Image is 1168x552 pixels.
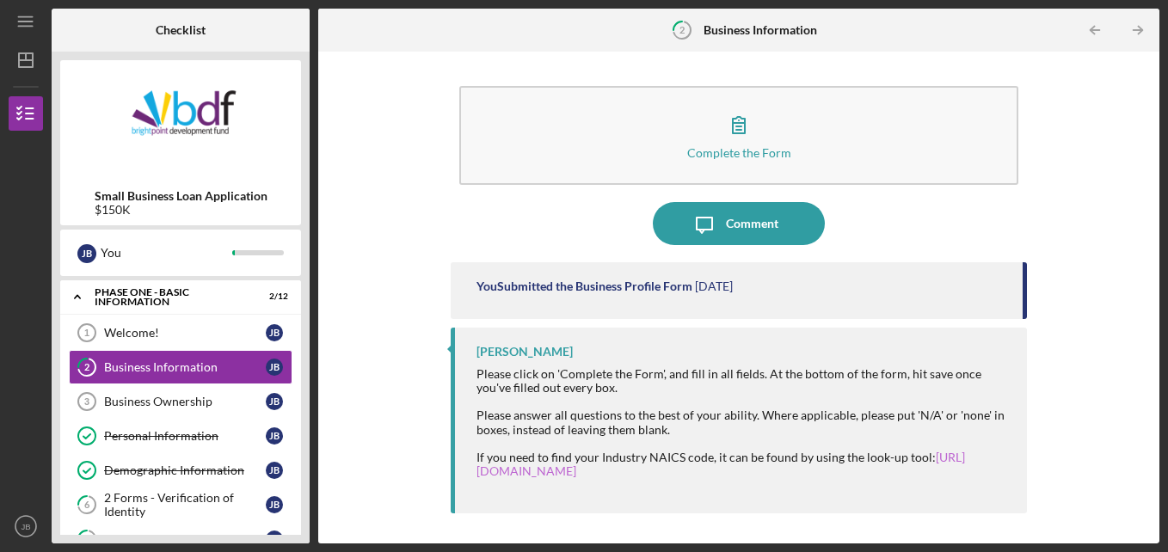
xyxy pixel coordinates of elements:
text: JB [21,522,30,531]
div: If you need to find your Industry NAICS code, it can be found by using the look-up tool: [476,451,1011,478]
div: $150K [95,203,267,217]
div: [PERSON_NAME] [476,345,573,359]
tspan: 2 [679,24,685,35]
tspan: 2 [84,362,89,373]
div: Complete the Form [687,146,791,159]
b: Business Information [704,23,817,37]
button: Comment [653,202,825,245]
b: Checklist [156,23,206,37]
a: Demographic InformationJB [69,453,292,488]
button: Complete the Form [459,86,1019,185]
div: You [101,238,232,267]
a: 62 Forms - Verification of IdentityJB [69,488,292,522]
div: Demographic Information [104,463,266,477]
a: Personal InformationJB [69,419,292,453]
div: Please click on 'Complete the Form', and fill in all fields. At the bottom of the form, hit save ... [476,367,1011,395]
div: J B [266,393,283,410]
div: J B [77,244,96,263]
tspan: 1 [84,328,89,338]
time: 2025-08-07 15:42 [695,279,733,293]
div: 2 / 12 [257,291,288,302]
a: [URL][DOMAIN_NAME] [476,450,965,478]
div: Business Ownership [104,395,266,408]
button: JB [9,509,43,543]
div: J B [266,359,283,376]
div: Phase One - Basic Information [95,287,245,307]
tspan: 7 [84,534,90,545]
div: Please answer all questions to the best of your ability. Where applicable, please put 'N/A' or 'n... [476,408,1011,436]
div: J B [266,462,283,479]
a: 3Business OwnershipJB [69,384,292,419]
div: Comment [726,202,778,245]
a: 1Welcome!JB [69,316,292,350]
img: Product logo [60,69,301,172]
div: J B [266,531,283,548]
div: Personal Resume [104,532,266,546]
div: Welcome! [104,326,266,340]
div: You Submitted the Business Profile Form [476,279,692,293]
div: Personal Information [104,429,266,443]
b: Small Business Loan Application [95,189,267,203]
div: J B [266,324,283,341]
tspan: 3 [84,396,89,407]
div: J B [266,496,283,513]
a: 2Business InformationJB [69,350,292,384]
div: 2 Forms - Verification of Identity [104,491,266,518]
div: J B [266,427,283,445]
tspan: 6 [84,500,90,511]
div: Business Information [104,360,266,374]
